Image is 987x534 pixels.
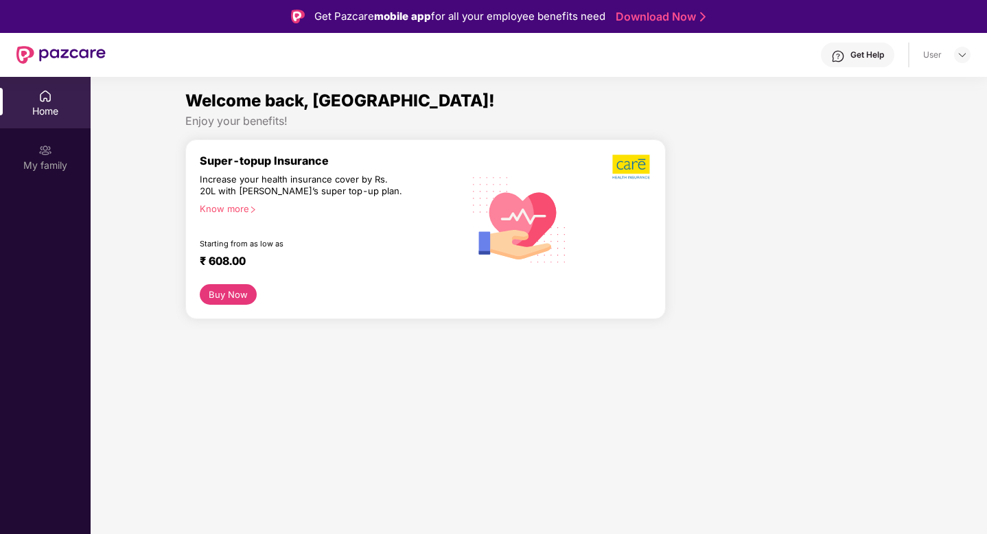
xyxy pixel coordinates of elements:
[185,114,893,128] div: Enjoy your benefits!
[291,10,305,23] img: Logo
[850,49,884,60] div: Get Help
[200,154,463,167] div: Super-topup Insurance
[463,161,577,276] img: svg+xml;base64,PHN2ZyB4bWxucz0iaHR0cDovL3d3dy53My5vcmcvMjAwMC9zdmciIHhtbG5zOnhsaW5rPSJodHRwOi8vd3...
[612,154,651,180] img: b5dec4f62d2307b9de63beb79f102df3.png
[200,284,257,305] button: Buy Now
[38,143,52,157] img: svg+xml;base64,PHN2ZyB3aWR0aD0iMjAiIGhlaWdodD0iMjAiIHZpZXdCb3g9IjAgMCAyMCAyMCIgZmlsbD0ibm9uZSIgeG...
[831,49,845,63] img: svg+xml;base64,PHN2ZyBpZD0iSGVscC0zMngzMiIgeG1sbnM9Imh0dHA6Ly93d3cudzMub3JnLzIwMDAvc3ZnIiB3aWR0aD...
[923,49,942,60] div: User
[200,239,405,248] div: Starting from as low as
[200,174,404,198] div: Increase your health insurance cover by Rs. 20L with [PERSON_NAME]’s super top-up plan.
[957,49,968,60] img: svg+xml;base64,PHN2ZyBpZD0iRHJvcGRvd24tMzJ4MzIiIHhtbG5zPSJodHRwOi8vd3d3LnczLm9yZy8yMDAwL3N2ZyIgd2...
[38,89,52,103] img: svg+xml;base64,PHN2ZyBpZD0iSG9tZSIgeG1sbnM9Imh0dHA6Ly93d3cudzMub3JnLzIwMDAvc3ZnIiB3aWR0aD0iMjAiIG...
[374,10,431,23] strong: mobile app
[314,8,605,25] div: Get Pazcare for all your employee benefits need
[700,10,706,24] img: Stroke
[616,10,701,24] a: Download Now
[249,206,257,213] span: right
[200,254,450,270] div: ₹ 608.00
[16,46,106,64] img: New Pazcare Logo
[185,91,495,111] span: Welcome back, [GEOGRAPHIC_DATA]!
[200,203,455,213] div: Know more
